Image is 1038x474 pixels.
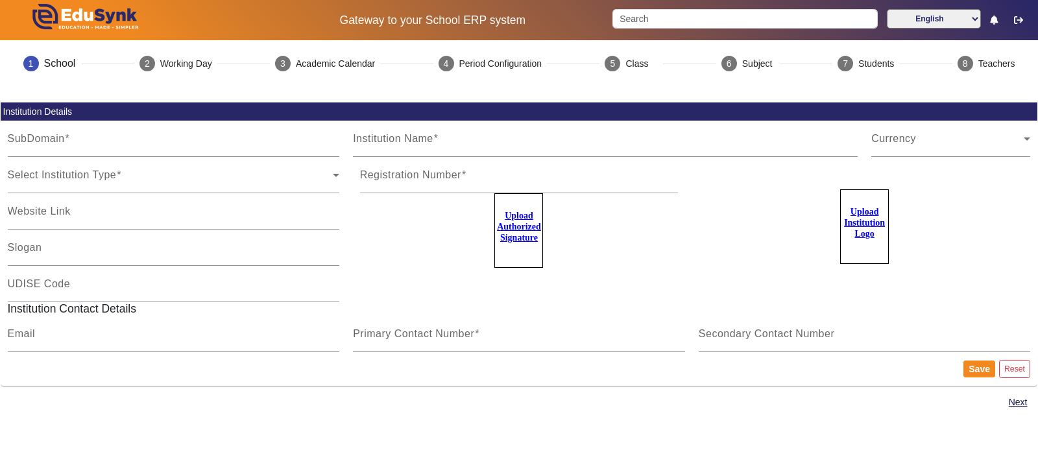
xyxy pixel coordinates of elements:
mat-label: Select Institution Type [8,169,117,180]
span: 8 [963,57,968,71]
input: Search [612,9,878,29]
div: Class [625,57,658,71]
span: 6 [727,57,732,71]
mat-label: Currency [871,133,916,144]
h5: Institution Contact Details [1,302,1037,316]
div: School [44,56,77,71]
mat-card-header: Institution Details [1,102,1037,121]
button: Save [963,361,995,377]
mat-label: SubDomain [8,133,65,144]
input: Institution Name [353,136,858,152]
input: Primary Contact Number [353,331,685,347]
mat-label: Primary Contact Number [353,328,474,339]
div: Subject [742,57,775,71]
mat-label: Institution Name [353,133,433,144]
mat-label: Secondary Contact Number [699,328,834,339]
mat-label: Email [8,328,36,339]
mat-label: UDISE Code [8,278,71,289]
u: Upload Authorized Signature [497,211,541,243]
span: 1 [29,57,34,71]
input: UDISE Code [8,281,340,297]
input: SubDomain [8,136,340,152]
span: 4 [444,57,449,71]
div: Teachers [978,57,1015,71]
span: Currency [871,136,1024,152]
mat-label: Slogan [8,242,42,253]
input: Email [8,331,340,347]
span: 5 [610,57,616,71]
button: Next [1008,394,1029,410]
mat-label: Registration Number [360,169,461,180]
input: Secondary Contact Number [699,331,1031,347]
div: Academic Calendar [296,57,375,71]
div: Working Day [160,57,212,71]
u: Upload Institution Logo [844,207,885,239]
input: Website Link [8,209,340,224]
h5: Gateway to your School ERP system [267,14,599,27]
div: Students [858,57,894,71]
span: 7 [843,57,848,71]
input: Registration Number [360,172,679,188]
span: 3 [280,57,285,71]
input: Slogan [8,245,340,261]
mat-label: Website Link [8,206,71,217]
button: Reset [999,360,1030,377]
span: 2 [145,57,150,71]
span: Select Institution Type [8,172,333,188]
div: Period Configuration [459,57,542,71]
